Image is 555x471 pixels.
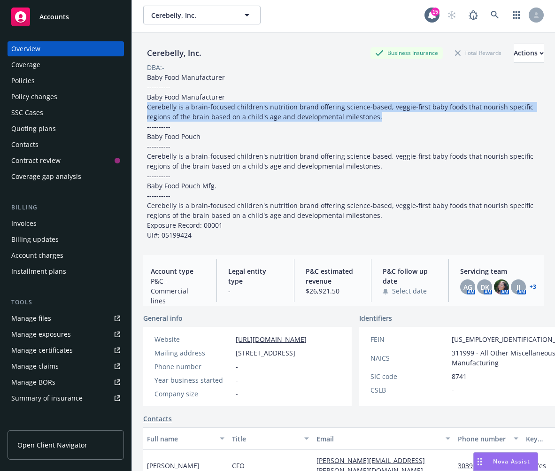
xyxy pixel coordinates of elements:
[11,73,35,88] div: Policies
[232,434,299,444] div: Title
[236,348,295,358] span: [STREET_ADDRESS]
[8,264,124,279] a: Installment plans
[8,311,124,326] a: Manage files
[530,284,536,290] a: +3
[11,121,56,136] div: Quoting plans
[450,47,506,59] div: Total Rewards
[8,121,124,136] a: Quoting plans
[383,266,437,286] span: P&C follow up date
[306,266,360,286] span: P&C estimated revenue
[8,343,124,358] a: Manage certificates
[313,427,454,450] button: Email
[464,6,483,24] a: Report a Bug
[8,137,124,152] a: Contacts
[11,264,66,279] div: Installment plans
[11,359,59,374] div: Manage claims
[11,311,51,326] div: Manage files
[11,169,81,184] div: Coverage gap analysis
[236,362,238,371] span: -
[486,6,504,24] a: Search
[442,6,461,24] a: Start snowing
[493,457,530,465] span: Nova Assist
[370,353,448,363] div: NAICS
[151,276,205,306] span: P&C - Commercial lines
[8,327,124,342] a: Manage exposures
[514,44,544,62] button: Actions
[8,153,124,168] a: Contract review
[370,47,443,59] div: Business Insurance
[494,279,509,294] img: photo
[392,286,427,296] span: Select date
[154,334,232,344] div: Website
[8,41,124,56] a: Overview
[154,389,232,399] div: Company size
[236,335,307,344] a: [URL][DOMAIN_NAME]
[147,73,535,239] span: Baby Food Manufacturer ---------- Baby Food Manufacturer Cerebelly is a brain-focused children's ...
[316,434,440,444] div: Email
[474,453,486,471] div: Drag to move
[460,266,536,276] span: Servicing team
[8,203,124,212] div: Billing
[154,375,232,385] div: Year business started
[526,434,553,444] div: Key contact
[232,461,245,471] span: CFO
[452,385,454,395] span: -
[370,385,448,395] div: CSLB
[306,286,360,296] span: $26,921.50
[463,282,472,292] span: AG
[143,414,172,424] a: Contacts
[535,461,546,471] span: Yes
[228,286,283,296] span: -
[8,105,124,120] a: SSC Cases
[11,57,40,72] div: Coverage
[8,169,124,184] a: Coverage gap analysis
[147,62,164,72] div: DBA: -
[228,266,283,286] span: Legal entity type
[236,389,238,399] span: -
[11,391,83,406] div: Summary of insurance
[236,375,238,385] span: -
[8,298,124,307] div: Tools
[154,362,232,371] div: Phone number
[516,282,520,292] span: JJ
[8,375,124,390] a: Manage BORs
[11,153,61,168] div: Contract review
[39,13,69,21] span: Accounts
[11,232,59,247] div: Billing updates
[507,6,526,24] a: Switch app
[147,434,214,444] div: Full name
[11,375,55,390] div: Manage BORs
[8,216,124,231] a: Invoices
[11,41,40,56] div: Overview
[8,4,124,30] a: Accounts
[11,89,57,104] div: Policy changes
[11,343,73,358] div: Manage certificates
[473,452,538,471] button: Nova Assist
[154,348,232,358] div: Mailing address
[454,427,522,450] button: Phone number
[8,248,124,263] a: Account charges
[8,57,124,72] a: Coverage
[151,266,205,276] span: Account type
[151,10,232,20] span: Cerebelly, Inc.
[143,47,205,59] div: Cerebelly, Inc.
[11,105,43,120] div: SSC Cases
[452,371,467,381] span: 8741
[143,427,228,450] button: Full name
[8,391,124,406] a: Summary of insurance
[143,313,183,323] span: General info
[8,359,124,374] a: Manage claims
[359,313,392,323] span: Identifiers
[370,334,448,344] div: FEIN
[480,282,489,292] span: DK
[11,327,71,342] div: Manage exposures
[370,371,448,381] div: SIC code
[8,73,124,88] a: Policies
[11,137,39,152] div: Contacts
[228,427,313,450] button: Title
[143,6,261,24] button: Cerebelly, Inc.
[17,440,87,450] span: Open Client Navigator
[11,216,37,231] div: Invoices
